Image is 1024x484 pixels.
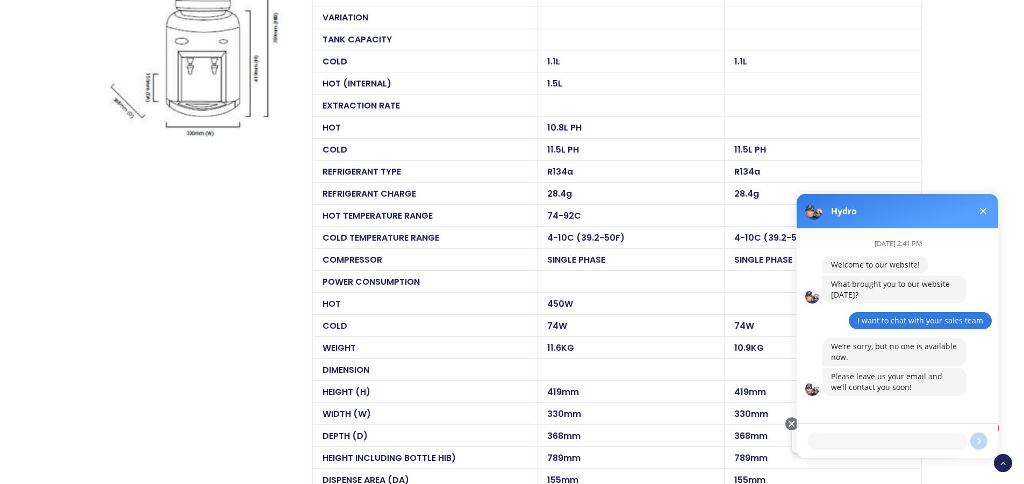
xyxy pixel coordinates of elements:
td: R134a [537,160,724,182]
td: 368mm [537,424,724,446]
td: COLD TEMPERATURE RANGE [312,226,537,248]
strong: DIMENSION [323,364,369,376]
td: COMPRESSOR [312,248,537,270]
td: 789mm [724,446,921,468]
td: 74W [724,314,921,336]
strong: POWER CONSUMPTION [323,276,420,288]
strong: TANK CAPACITY [323,33,392,46]
td: HOT TEMPERATURE RANGE [312,204,537,226]
td: 11.5L PH [724,138,921,160]
td: 11.5L PH [537,138,724,160]
td: 419mm [537,380,724,402]
td: HOT [312,116,537,138]
td: 28.4g [724,182,921,204]
td: 74-92C [537,204,724,226]
td: 1.1L [724,50,921,72]
td: HOT [312,292,537,314]
td: 330mm [537,402,724,424]
td: COLD [312,314,537,336]
td: WIDTH (W) [312,402,537,424]
td: 11.6KG [537,336,724,358]
td: 1.5L [537,72,724,94]
td: 28.4g [537,182,724,204]
td: SINGLE PHASE [724,248,921,270]
td: REFRIGERANT CHARGE [312,182,537,204]
iframe: Chatbot [786,179,1009,469]
td: COLD [312,138,537,160]
strong: WEIGHT [323,342,356,354]
td: 10.8L PH [537,116,724,138]
td: VARIATION [312,6,537,28]
td: SINGLE PHASE [537,248,724,270]
td: 789mm [537,446,724,468]
td: 450W [537,292,724,314]
td: 74W [537,314,724,336]
td: HOT (INTERNAL) [312,72,537,94]
td: R134a [724,160,921,182]
td: 4-10C (39.2-50F) [724,226,921,248]
td: 1.1L [537,50,724,72]
td: HEIGHT (H) [312,380,537,402]
td: 330mm [724,402,921,424]
iframe: Chatbot [780,415,1009,469]
td: 368mm [724,424,921,446]
td: DEPTH (D) [312,424,537,446]
td: COLD [312,50,537,72]
td: REFRIGERANT TYPE [312,160,537,182]
td: HEIGHT INCLUDING BOTTLE HIB) [312,446,537,468]
td: 10.9KG [724,336,921,358]
td: 419mm [724,380,921,402]
strong: EXTRACTION RATE [323,99,400,112]
td: 4-10C (39.2-50F) [537,226,724,248]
